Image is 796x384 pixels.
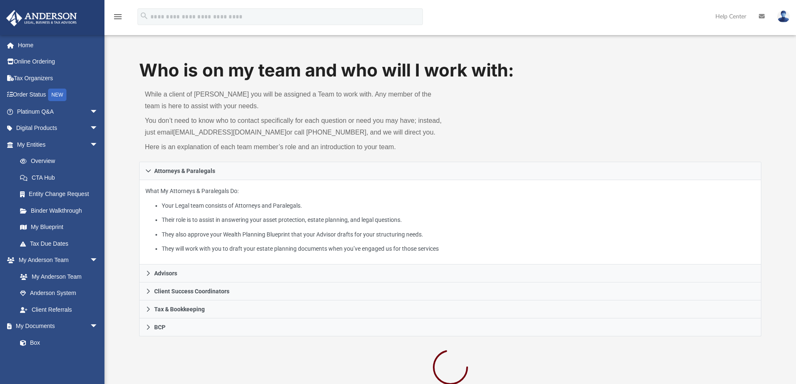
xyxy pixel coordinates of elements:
[154,306,205,312] span: Tax & Bookkeeping
[139,282,762,300] a: Client Success Coordinators
[6,252,107,269] a: My Anderson Teamarrow_drop_down
[154,324,165,330] span: BCP
[6,70,111,86] a: Tax Organizers
[90,120,107,137] span: arrow_drop_down
[162,201,755,211] li: Your Legal team consists of Attorneys and Paralegals.
[139,318,762,336] a: BCP
[6,37,111,53] a: Home
[173,129,286,136] a: [EMAIL_ADDRESS][DOMAIN_NAME]
[777,10,790,23] img: User Pic
[90,318,107,335] span: arrow_drop_down
[48,89,66,101] div: NEW
[139,162,762,180] a: Attorneys & Paralegals
[4,10,79,26] img: Anderson Advisors Platinum Portal
[6,53,111,70] a: Online Ordering
[12,285,107,302] a: Anderson System
[12,202,111,219] a: Binder Walkthrough
[154,288,229,294] span: Client Success Coordinators
[12,186,111,203] a: Entity Change Request
[12,268,102,285] a: My Anderson Team
[6,86,111,104] a: Order StatusNEW
[6,136,111,153] a: My Entitiesarrow_drop_down
[139,264,762,282] a: Advisors
[145,141,445,153] p: Here is an explanation of each team member’s role and an introduction to your team.
[140,11,149,20] i: search
[12,351,107,368] a: Meeting Minutes
[12,219,107,236] a: My Blueprint
[90,103,107,120] span: arrow_drop_down
[6,103,111,120] a: Platinum Q&Aarrow_drop_down
[12,153,111,170] a: Overview
[113,12,123,22] i: menu
[6,318,107,335] a: My Documentsarrow_drop_down
[139,300,762,318] a: Tax & Bookkeeping
[6,120,111,137] a: Digital Productsarrow_drop_down
[162,229,755,240] li: They also approve your Wealth Planning Blueprint that your Advisor drafts for your structuring ne...
[145,89,445,112] p: While a client of [PERSON_NAME] you will be assigned a Team to work with. Any member of the team ...
[139,180,762,265] div: Attorneys & Paralegals
[90,136,107,153] span: arrow_drop_down
[113,16,123,22] a: menu
[90,252,107,269] span: arrow_drop_down
[154,270,177,276] span: Advisors
[12,235,111,252] a: Tax Due Dates
[154,168,215,174] span: Attorneys & Paralegals
[162,244,755,254] li: They will work with you to draft your estate planning documents when you’ve engaged us for those ...
[12,169,111,186] a: CTA Hub
[12,334,102,351] a: Box
[145,115,445,138] p: You don’t need to know who to contact specifically for each question or need you may have; instea...
[12,301,107,318] a: Client Referrals
[145,186,755,254] p: What My Attorneys & Paralegals Do:
[162,215,755,225] li: Their role is to assist in answering your asset protection, estate planning, and legal questions.
[139,58,762,83] h1: Who is on my team and who will I work with:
